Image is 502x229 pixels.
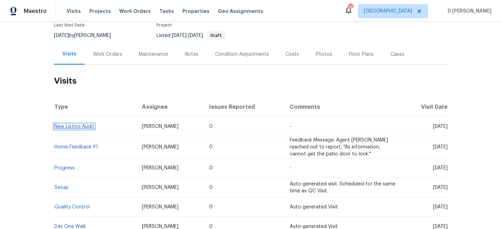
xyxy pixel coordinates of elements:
[157,23,172,27] span: Project
[54,23,85,27] span: Last Visit Date
[204,97,284,117] th: Issues Reported
[316,51,332,58] div: Photos
[218,8,263,15] span: Geo Assignments
[290,205,338,209] span: Auto-generated Visit
[54,124,94,129] a: New Listing Audit
[433,124,448,129] span: [DATE]
[290,224,338,229] span: Auto-generated Visit
[142,185,178,190] span: [PERSON_NAME]
[433,185,448,190] span: [DATE]
[172,33,187,38] span: [DATE]
[290,182,395,193] span: Auto-generated visit. Scheduled for the same time as QC Visit.
[433,166,448,170] span: [DATE]
[62,51,76,58] div: Visits
[290,138,388,157] span: Feedback Message: Agent [PERSON_NAME] reached out to report, "As information, cannot get the pati...
[142,166,178,170] span: [PERSON_NAME]
[433,224,448,229] span: [DATE]
[182,8,210,15] span: Properties
[93,51,122,58] div: Work Orders
[54,31,119,40] div: by [PERSON_NAME]
[185,51,198,58] div: Notes
[286,51,299,58] div: Costs
[433,205,448,209] span: [DATE]
[290,124,291,129] span: -
[290,166,291,170] span: -
[24,8,47,15] span: Maestro
[188,33,203,38] span: [DATE]
[54,33,69,38] span: [DATE]
[54,224,86,229] a: Day One Walk
[54,166,75,170] a: Progress
[172,33,203,38] span: -
[284,97,402,117] th: Comments
[142,124,178,129] span: [PERSON_NAME]
[209,205,213,209] span: 0
[67,8,81,15] span: Visits
[139,51,168,58] div: Maintenance
[89,8,111,15] span: Projects
[433,145,448,150] span: [DATE]
[215,51,269,58] div: Condition Adjustments
[54,97,136,117] th: Type
[142,224,178,229] span: [PERSON_NAME]
[136,97,204,117] th: Assignee
[159,9,174,14] span: Tasks
[54,185,68,190] a: Setup
[119,8,151,15] span: Work Orders
[209,166,213,170] span: 0
[364,8,412,15] span: [GEOGRAPHIC_DATA]
[390,51,404,58] div: Cases
[348,4,353,11] div: 16
[445,8,492,15] span: D [PERSON_NAME]
[54,205,90,209] a: Quality Control
[209,224,213,229] span: 0
[209,185,213,190] span: 0
[142,205,178,209] span: [PERSON_NAME]
[349,51,374,58] div: Floor Plans
[54,65,448,97] h2: Visits
[402,97,448,117] th: Visit Date
[208,33,225,38] span: Draft
[142,145,178,150] span: [PERSON_NAME]
[209,124,213,129] span: 0
[209,145,213,150] span: 0
[54,145,98,150] a: Home Feedback P1
[157,33,225,38] span: Listed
